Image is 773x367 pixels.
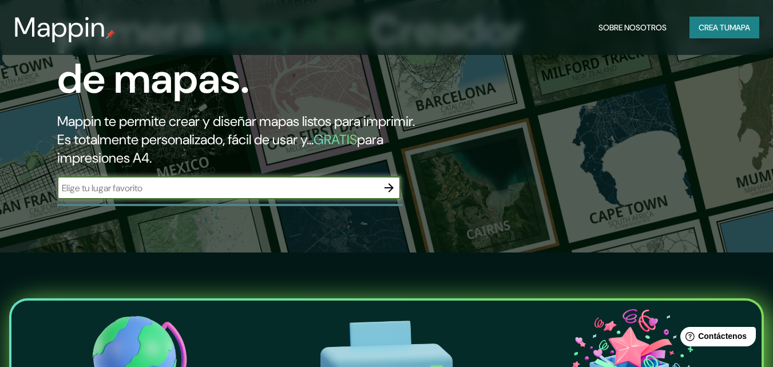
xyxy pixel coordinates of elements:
[699,22,730,33] font: Crea tu
[730,22,750,33] font: mapa
[14,9,106,45] font: Mappin
[57,131,383,167] font: para impresiones A4.
[594,17,671,38] button: Sobre nosotros
[671,322,760,354] iframe: Lanzador de widgets de ayuda
[314,131,357,148] font: GRATIS
[598,22,667,33] font: Sobre nosotros
[57,181,378,195] input: Elige tu lugar favorito
[57,131,314,148] font: Es totalmente personalizado, fácil de usar y...
[57,112,415,130] font: Mappin te permite crear y diseñar mapas listos para imprimir.
[689,17,759,38] button: Crea tumapa
[106,30,115,39] img: pin de mapeo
